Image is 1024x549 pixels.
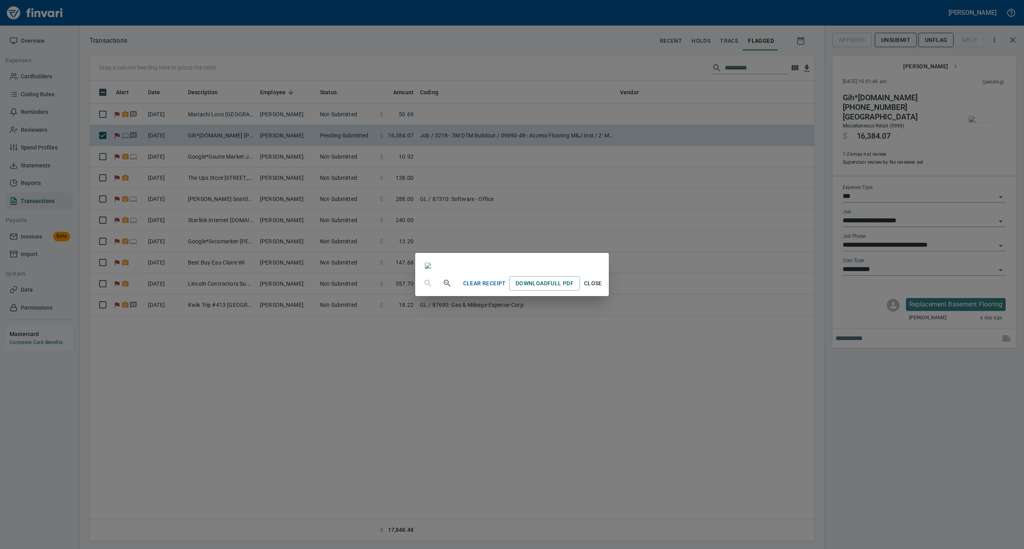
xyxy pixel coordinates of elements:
span: Clear Receipt [463,278,506,288]
span: Download Full PDF [516,278,574,288]
button: Clear Receipt [460,276,509,291]
button: Close [580,276,606,291]
span: Close [583,278,602,288]
img: receipts%2Fmarketjohnson%2F2025-09-15%2F74zvFcHbYpY6gcscHAVsDXQKSQ02__y1jJ27JXrOFP5OK2liwKo_1.jpg [425,263,431,269]
a: DownloadFull PDF [509,276,580,291]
